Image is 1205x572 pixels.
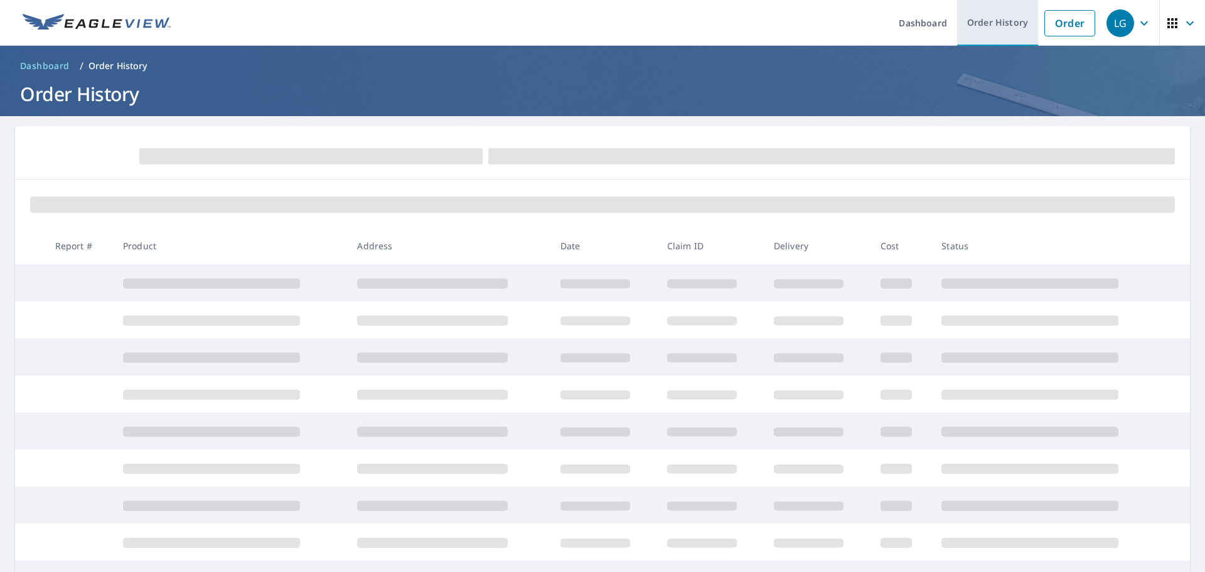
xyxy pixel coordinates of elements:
a: Order [1044,10,1095,36]
p: Order History [88,60,147,72]
th: Product [113,227,347,264]
img: EV Logo [23,14,171,33]
span: Dashboard [20,60,70,72]
nav: breadcrumb [15,56,1190,76]
h1: Order History [15,81,1190,107]
th: Claim ID [657,227,764,264]
a: Dashboard [15,56,75,76]
th: Cost [870,227,932,264]
li: / [80,58,83,73]
div: LG [1106,9,1134,37]
th: Address [347,227,550,264]
th: Report # [45,227,113,264]
th: Date [550,227,657,264]
th: Status [931,227,1166,264]
th: Delivery [764,227,870,264]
